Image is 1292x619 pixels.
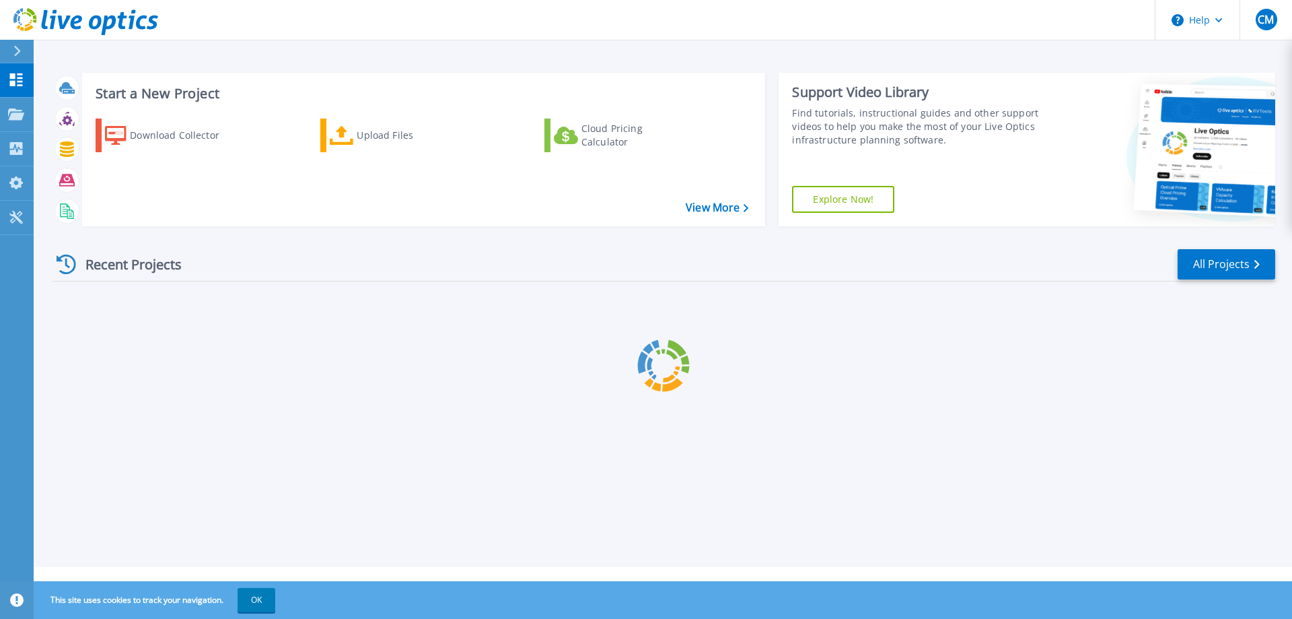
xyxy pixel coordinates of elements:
a: View More [686,201,748,214]
div: Find tutorials, instructional guides and other support videos to help you make the most of your L... [792,106,1045,147]
a: Explore Now! [792,186,894,213]
span: CM [1258,14,1274,25]
h3: Start a New Project [96,86,748,101]
div: Upload Files [357,122,464,149]
div: Support Video Library [792,84,1045,101]
a: Download Collector [96,119,246,152]
div: Cloud Pricing Calculator [581,122,689,149]
div: Download Collector [130,122,238,149]
span: This site uses cookies to track your navigation. [37,588,275,612]
div: Recent Projects [52,248,200,281]
a: Upload Files [320,119,470,152]
a: All Projects [1178,249,1275,280]
button: OK [238,588,275,612]
a: Cloud Pricing Calculator [544,119,694,152]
